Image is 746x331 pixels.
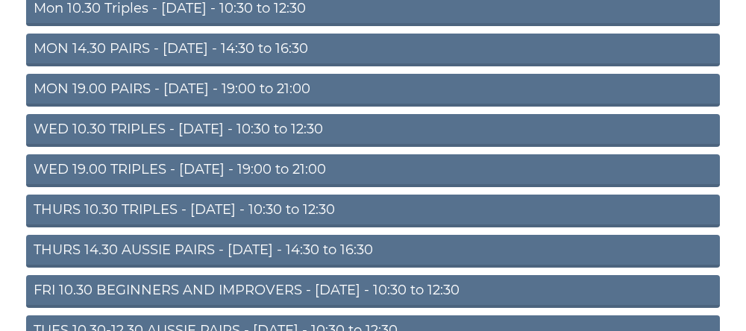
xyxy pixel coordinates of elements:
[26,275,720,308] a: FRI 10.30 BEGINNERS AND IMPROVERS - [DATE] - 10:30 to 12:30
[26,74,720,107] a: MON 19.00 PAIRS - [DATE] - 19:00 to 21:00
[26,114,720,147] a: WED 10.30 TRIPLES - [DATE] - 10:30 to 12:30
[26,235,720,268] a: THURS 14.30 AUSSIE PAIRS - [DATE] - 14:30 to 16:30
[26,195,720,227] a: THURS 10.30 TRIPLES - [DATE] - 10:30 to 12:30
[26,154,720,187] a: WED 19.00 TRIPLES - [DATE] - 19:00 to 21:00
[26,34,720,66] a: MON 14.30 PAIRS - [DATE] - 14:30 to 16:30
